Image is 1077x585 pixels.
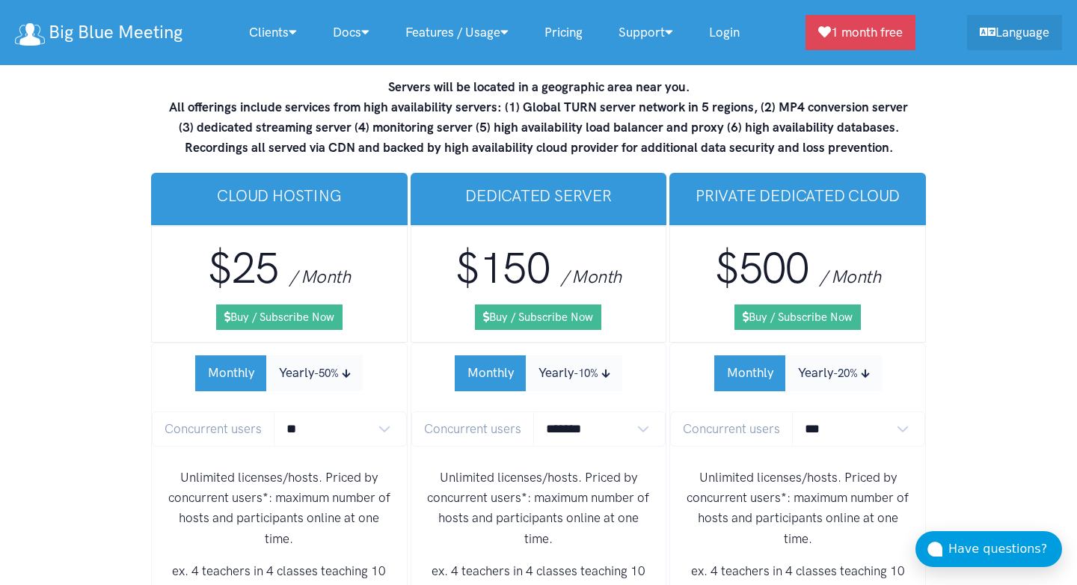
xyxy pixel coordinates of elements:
[163,185,396,206] h3: Cloud Hosting
[714,355,882,390] div: Subscription Period
[423,185,655,206] h3: Dedicated Server
[682,468,913,549] p: Unlimited licenses/hosts. Priced by concurrent users*: maximum number of hosts and participants o...
[915,531,1062,567] button: Have questions?
[164,468,395,549] p: Unlimited licenses/hosts. Priced by concurrent users*: maximum number of hosts and participants o...
[833,367,858,380] small: -20%
[15,23,45,46] img: logo
[806,15,915,50] a: 1 month free
[411,411,534,447] span: Concurrent users
[231,16,315,49] a: Clients
[152,411,274,447] span: Concurrent users
[314,367,339,380] small: -50%
[670,411,793,447] span: Concurrent users
[266,355,363,390] button: Yearly-50%
[387,16,527,49] a: Features / Usage
[734,304,861,330] a: Buy / Subscribe Now
[715,242,809,294] span: $500
[561,266,622,287] span: / Month
[526,355,622,390] button: Yearly-10%
[195,355,363,390] div: Subscription Period
[216,304,343,330] a: Buy / Subscribe Now
[785,355,882,390] button: Yearly-20%
[455,355,527,390] button: Monthly
[967,15,1062,50] a: Language
[455,355,622,390] div: Subscription Period
[289,266,350,287] span: / Month
[315,16,387,49] a: Docs
[527,16,601,49] a: Pricing
[195,355,267,390] button: Monthly
[423,468,654,549] p: Unlimited licenses/hosts. Priced by concurrent users*: maximum number of hosts and participants o...
[475,304,601,330] a: Buy / Subscribe Now
[169,79,908,156] strong: Servers will be located in a geographic area near you. All offerings include services from high a...
[601,16,691,49] a: Support
[681,185,914,206] h3: Private Dedicated Cloud
[455,242,550,294] span: $150
[691,16,758,49] a: Login
[208,242,278,294] span: $25
[714,355,786,390] button: Monthly
[574,367,598,380] small: -10%
[15,16,182,49] a: Big Blue Meeting
[948,539,1062,559] div: Have questions?
[820,266,880,287] span: / Month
